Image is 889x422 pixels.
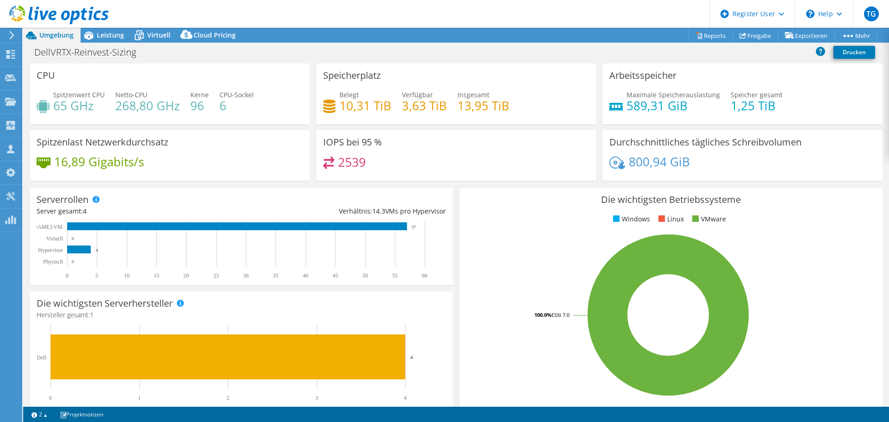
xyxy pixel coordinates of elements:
[154,272,159,279] text: 15
[96,248,98,252] text: 4
[53,90,105,99] span: Spitzenwert CPU
[37,137,168,147] h3: Spitzenlast Netzwerkdurchsatz
[629,157,690,167] h4: 800,94 GiB
[363,272,368,279] text: 50
[97,31,124,39] span: Leistung
[147,31,170,39] span: Virtuell
[864,6,879,21] span: TG
[315,395,318,401] text: 3
[422,272,427,279] text: 60
[778,28,835,43] a: Exportieren
[626,90,720,99] span: Maximale Speicherauslastung
[626,101,720,111] h4: 589,31 GiB
[37,310,446,320] h4: Hersteller gesamt:
[37,298,173,309] h3: Die wichtigsten Serverhersteller
[806,10,814,18] svg: \n
[183,272,189,279] text: 20
[338,157,366,167] h4: 2539
[609,137,801,147] h3: Durchschnittliches tägliches Schreibvolumen
[392,272,398,279] text: 55
[95,272,98,279] text: 5
[115,101,180,111] h4: 268,80 GHz
[457,101,509,111] h4: 13,95 TiB
[243,272,249,279] text: 30
[611,214,650,224] li: Windows
[190,101,209,111] h4: 96
[213,272,219,279] text: 25
[43,258,63,265] text: Physisch
[410,354,413,360] text: 4
[731,90,783,99] span: Speicher gesamt
[339,101,391,111] h4: 10,31 TiB
[124,272,130,279] text: 10
[372,207,385,215] span: 14.3
[656,214,684,224] li: Linux
[690,214,726,224] li: VMware
[46,235,63,242] text: Virtuell
[90,310,94,319] span: 1
[53,409,110,420] a: Projektnotizen
[53,101,105,111] h4: 65 GHz
[241,206,446,216] div: Verhältnis: VMs pro Hypervisor
[466,195,876,205] h3: Die wichtigsten Betriebssysteme
[323,137,382,147] h3: IOPS bei 95 %
[412,225,416,229] text: 57
[194,31,236,39] span: Cloud Pricing
[551,311,570,318] tspan: ESXi 7.0
[190,90,209,99] span: Kerne
[339,90,359,99] span: Belegt
[25,409,54,420] a: 2
[457,90,489,99] span: Insgesamt
[219,101,254,111] h4: 6
[534,311,551,318] tspan: 100.0%
[833,46,875,59] a: Drucken
[689,28,733,43] a: Reports
[37,206,241,216] div: Server gesamt:
[72,236,74,241] text: 0
[37,354,46,361] text: Dell
[54,157,144,167] h4: 16,89 Gigabits/s
[404,395,407,401] text: 4
[66,272,69,279] text: 0
[303,272,308,279] text: 40
[834,28,877,43] a: Mehr
[731,101,783,111] h4: 1,25 TiB
[37,70,55,81] h3: CPU
[273,272,278,279] text: 35
[83,207,87,215] span: 4
[115,90,147,99] span: Netto-CPU
[219,90,254,99] span: CPU-Sockel
[332,272,338,279] text: 45
[38,247,63,253] text: Hypervisor
[732,28,778,43] a: Freigabe
[226,395,229,401] text: 2
[402,90,433,99] span: Verfügbar
[138,395,141,401] text: 1
[72,259,74,264] text: 0
[37,195,88,205] h3: Serverrollen
[323,70,381,81] h3: Speicherplatz
[609,70,676,81] h3: Arbeitsspeicher
[30,47,150,57] h1: DellVRTX-Reinvest-Sizing
[39,31,74,39] span: Umgebung
[49,395,52,401] text: 0
[402,101,447,111] h4: 3,63 TiB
